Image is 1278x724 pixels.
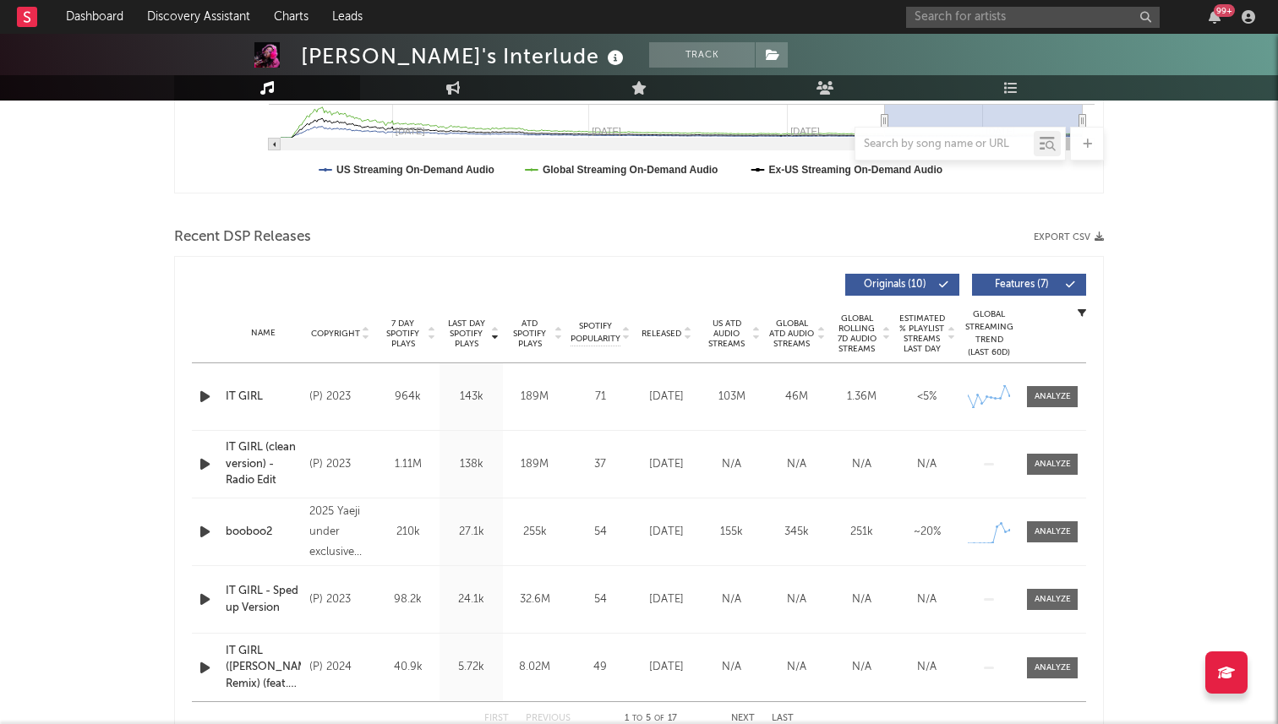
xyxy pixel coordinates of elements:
button: 99+ [1209,10,1221,24]
div: 143k [444,389,499,406]
div: 210k [380,524,435,541]
div: N/A [898,659,955,676]
div: 155k [703,524,760,541]
div: 98.2k [380,591,435,608]
div: 99 + [1214,4,1235,17]
div: 964k [380,389,435,406]
div: 54 [571,591,630,608]
span: Estimated % Playlist Streams Last Day [898,313,945,354]
span: Copyright [311,329,360,339]
input: Search for artists [906,7,1160,28]
div: [DATE] [638,456,695,473]
div: ~ 20 % [898,524,955,541]
div: N/A [833,659,890,676]
div: N/A [703,456,760,473]
div: 8.02M [507,659,562,676]
div: N/A [768,456,825,473]
span: Last Day Spotify Plays [444,318,489,349]
span: Released [642,329,681,339]
button: Features(7) [972,274,1086,296]
span: Originals ( 10 ) [856,280,934,290]
text: US Streaming On-Demand Audio [336,164,494,176]
div: N/A [898,591,955,608]
div: 32.6M [507,591,562,608]
span: Spotify Popularity [571,320,620,346]
div: 54 [571,524,630,541]
input: Search by song name or URL [855,138,1034,151]
a: IT GIRL [226,389,301,406]
div: (P) 2024 [309,657,372,678]
div: <5% [898,389,955,406]
div: 27.1k [444,524,499,541]
span: to [632,715,642,722]
span: Global Rolling 7D Audio Streams [833,313,880,354]
div: [DATE] [638,524,695,541]
div: N/A [703,659,760,676]
text: Global Streaming On-Demand Audio [543,164,718,176]
span: Features ( 7 ) [983,280,1061,290]
div: 1.36M [833,389,890,406]
div: [DATE] [638,389,695,406]
div: 138k [444,456,499,473]
text: Ex-US Streaming On-Demand Audio [769,164,943,176]
div: N/A [768,591,825,608]
span: ATD Spotify Plays [507,318,552,349]
div: 345k [768,524,825,541]
div: N/A [833,456,890,473]
div: 251k [833,524,890,541]
button: Next [731,714,755,723]
div: N/A [898,456,955,473]
a: IT GIRL (clean version) - Radio Edit [226,439,301,489]
div: 49 [571,659,630,676]
div: 1.11M [380,456,435,473]
span: Recent DSP Releases [174,227,311,248]
div: 255k [507,524,562,541]
div: 189M [507,389,562,406]
div: 5.72k [444,659,499,676]
div: (P) 2023 [309,590,372,610]
div: N/A [768,659,825,676]
div: 71 [571,389,630,406]
div: 189M [507,456,562,473]
div: 24.1k [444,591,499,608]
button: Originals(10) [845,274,959,296]
div: (P) 2023 [309,455,372,475]
div: N/A [703,591,760,608]
div: [DATE] [638,659,695,676]
div: N/A [833,591,890,608]
div: [DATE] [638,591,695,608]
button: Export CSV [1034,232,1104,242]
a: booboo2 [226,524,301,541]
div: 37 [571,456,630,473]
a: IT GIRL - Sped up Version [226,583,301,616]
div: (P) 2023 [309,387,372,407]
a: IT GIRL ([PERSON_NAME] Remix) (feat. Ve'ondre) [226,643,301,693]
div: Name [226,327,301,340]
button: Previous [526,714,571,723]
div: 46M [768,389,825,406]
span: 7 Day Spotify Plays [380,318,425,349]
span: Global ATD Audio Streams [768,318,815,349]
div: 2025 Yaeji under exclusive license to XL Recordings Ltd [309,502,372,563]
button: First [484,714,509,723]
button: Last [772,714,794,723]
div: 40.9k [380,659,435,676]
div: [PERSON_NAME]'s Interlude [301,42,628,70]
span: US ATD Audio Streams [703,318,750,349]
div: 103M [703,389,760,406]
button: Track [649,42,755,68]
div: Global Streaming Trend (Last 60D) [964,308,1014,359]
span: of [654,715,664,722]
